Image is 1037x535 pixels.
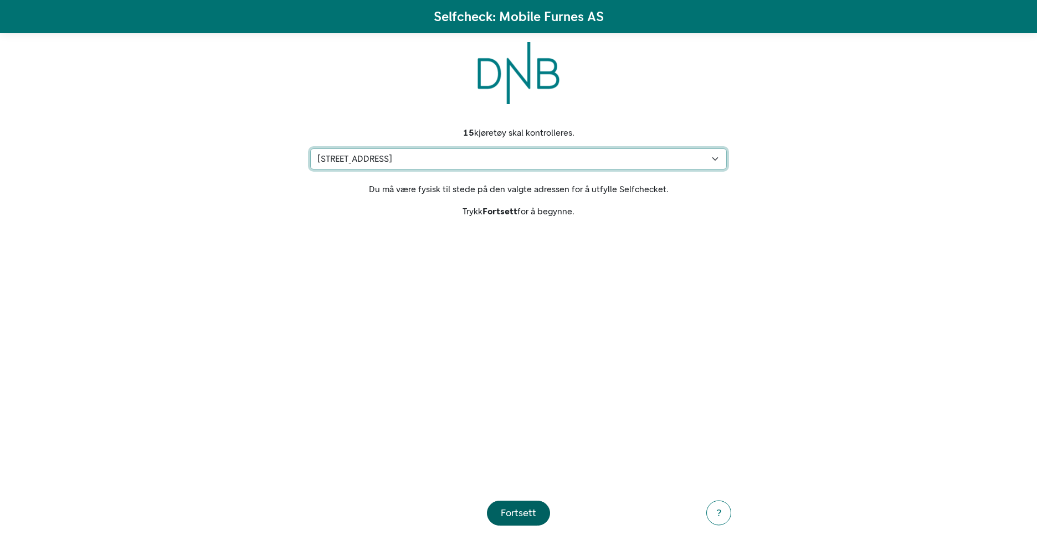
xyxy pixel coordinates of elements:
p: Du må være fysisk til stede på den valgte adressen for å utfylle Selfchecket. [310,183,727,196]
strong: Fortsett [482,206,517,217]
div: kjøretøy skal kontrolleres. [310,126,727,140]
button: Fortsett [487,501,550,526]
div: Fortsett [501,506,536,521]
strong: 15 [463,127,474,138]
img: DNB [478,42,559,104]
h1: Selfcheck: Mobile Furnes AS [434,9,604,25]
button: ? [706,501,731,526]
div: ? [713,506,724,521]
p: Trykk for å begynne. [310,205,727,218]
